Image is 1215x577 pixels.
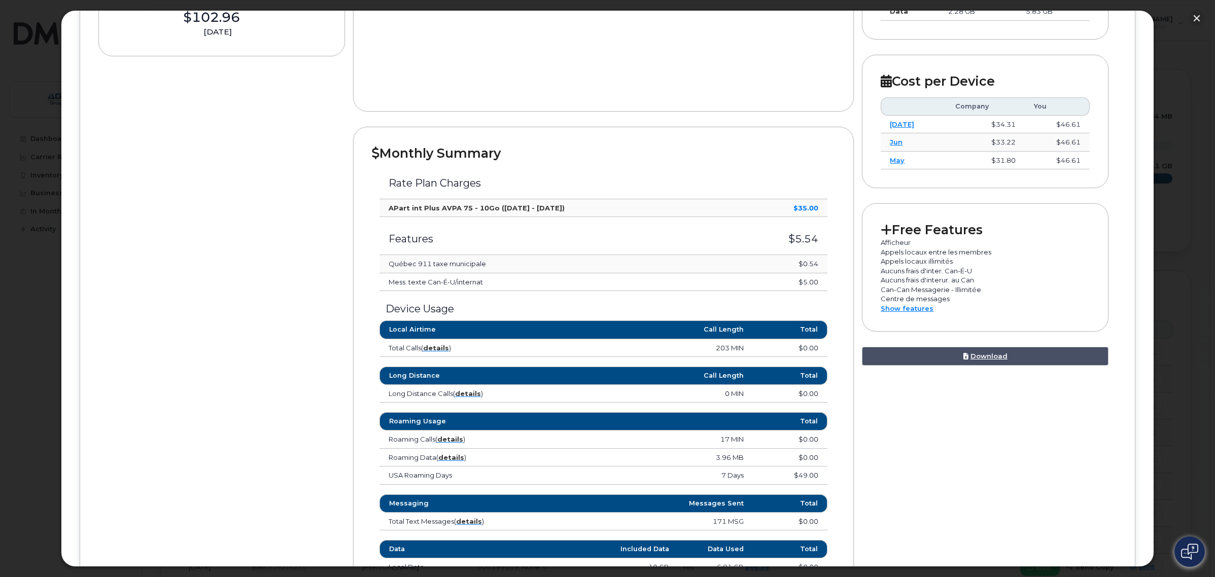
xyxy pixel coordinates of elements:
td: 171 MSG [566,513,753,531]
th: Included Data [604,540,678,558]
td: 6.91 GB [678,558,753,576]
td: $0.00 [753,385,827,403]
td: $0.00 [753,430,827,449]
th: Call Length [566,320,753,339]
td: $0.00 [753,339,827,357]
td: 17 MIN [566,430,753,449]
span: ( ) [436,453,466,461]
th: Data [379,540,604,558]
td: $0.00 [753,513,827,531]
th: Call Length [566,367,753,385]
span: ( ) [453,389,483,398]
span: ( ) [421,344,451,352]
a: details [437,435,463,443]
th: Total [753,367,827,385]
a: details [455,389,481,398]
th: Roaming Usage [379,412,566,430]
td: Total Calls [379,339,566,357]
td: $0.00 [753,449,827,467]
a: details [456,517,482,525]
span: ( ) [435,435,465,443]
td: Roaming Data [379,449,566,467]
th: Local Airtime [379,320,566,339]
th: Total [753,320,827,339]
td: Local Data [379,558,604,576]
td: Total Text Messages [379,513,566,531]
td: 3.96 MB [566,449,753,467]
th: Data Used [678,540,753,558]
td: 7 Days [566,466,753,485]
td: Roaming Calls [379,430,566,449]
th: Total [753,494,827,513]
td: $0.00 [753,558,827,576]
a: details [423,344,449,352]
td: 10 GB [604,558,678,576]
span: ( ) [454,517,484,525]
th: Messages Sent [566,494,753,513]
th: Messaging [379,494,566,513]
td: 0 MIN [566,385,753,403]
td: Long Distance Calls [379,385,566,403]
a: Download [862,347,1108,366]
td: 203 MIN [566,339,753,357]
th: Long Distance [379,367,566,385]
a: details [438,453,464,461]
td: $49.00 [753,466,827,485]
img: Open chat [1181,544,1198,560]
th: Total [753,540,827,558]
td: USA Roaming Days [379,466,566,485]
th: Total [753,412,827,430]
